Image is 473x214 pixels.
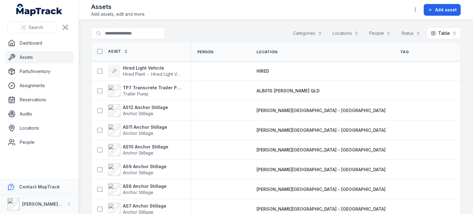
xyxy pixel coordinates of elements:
[108,144,168,156] a: AS10 Anchor StillageAnchor Stillage
[123,65,183,71] strong: Hired Light Vehicle
[22,201,73,207] strong: [PERSON_NAME] Group
[397,27,424,39] button: Status
[123,91,148,96] span: Trailer Pump
[108,49,121,54] span: Asset
[257,167,386,172] span: [PERSON_NAME][GEOGRAPHIC_DATA] - [GEOGRAPHIC_DATA]
[257,50,277,55] span: Location
[365,27,395,39] button: People
[424,4,461,16] button: Add asset
[123,111,153,116] span: Anchor Stillage
[257,187,386,192] span: [PERSON_NAME][GEOGRAPHIC_DATA] - [GEOGRAPHIC_DATA]
[329,27,363,39] button: Locations
[123,150,153,155] span: Anchor Stillage
[108,104,168,117] a: AS12 Anchor StillageAnchor Stillage
[257,206,386,212] a: [PERSON_NAME][GEOGRAPHIC_DATA] - [GEOGRAPHIC_DATA]
[123,203,166,209] strong: AS7 Anchor Stillage
[7,22,57,33] button: Search
[19,184,60,189] strong: Contact MapTrack
[123,190,153,195] span: Anchor Stillage
[108,124,167,136] a: AS11 Anchor StillageAnchor Stillage
[123,164,167,170] strong: AS9 Anchor Stillage
[257,88,320,94] a: ALB01S [PERSON_NAME] QLD
[91,11,145,17] span: Add assets, edit and more.
[257,167,386,173] a: [PERSON_NAME][GEOGRAPHIC_DATA] - [GEOGRAPHIC_DATA]
[91,2,145,11] h2: Assets
[257,108,386,113] span: [PERSON_NAME][GEOGRAPHIC_DATA] - [GEOGRAPHIC_DATA]
[257,127,386,133] span: [PERSON_NAME][GEOGRAPHIC_DATA] - [GEOGRAPHIC_DATA]
[123,71,145,77] span: Hired Plant
[123,144,168,150] strong: AS10 Anchor Stillage
[123,170,153,175] span: Anchor Stillage
[123,124,167,130] strong: AS11 Anchor Stillage
[257,147,386,153] a: [PERSON_NAME][GEOGRAPHIC_DATA] - [GEOGRAPHIC_DATA]
[5,122,74,134] a: Locations
[108,85,183,97] a: TP7 Transcrete Trailer PumpTrailer Pump
[108,49,128,54] a: Asset
[5,136,74,148] a: People
[123,85,183,91] strong: TP7 Transcrete Trailer Pump
[123,104,168,111] strong: AS12 Anchor Stillage
[5,108,74,120] a: Audits
[257,68,269,74] a: HIRED
[400,50,409,55] span: Tag
[197,50,213,55] span: Person
[257,88,320,93] span: ALB01S [PERSON_NAME] QLD
[5,94,74,106] a: Reservations
[5,51,74,63] a: Assets
[108,65,183,77] a: Hired Light VehicleHired PlantHired Light Vehicle
[123,131,153,136] span: Anchor Stillage
[257,127,386,133] a: [PERSON_NAME][GEOGRAPHIC_DATA] - [GEOGRAPHIC_DATA]
[435,7,457,13] span: Add asset
[257,107,386,114] a: [PERSON_NAME][GEOGRAPHIC_DATA] - [GEOGRAPHIC_DATA]
[29,24,43,30] span: Search
[257,186,386,192] a: [PERSON_NAME][GEOGRAPHIC_DATA] - [GEOGRAPHIC_DATA]
[108,183,167,196] a: AS8 Anchor StillageAnchor Stillage
[5,79,74,92] a: Assignments
[151,71,183,77] span: Hired Light Vehicle
[5,65,74,78] a: Parts/Inventory
[289,27,326,39] button: Categories
[5,37,74,49] a: Dashboard
[108,164,167,176] a: AS9 Anchor StillageAnchor Stillage
[123,183,167,189] strong: AS8 Anchor Stillage
[427,27,461,39] button: Table
[16,4,63,16] a: MapTrack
